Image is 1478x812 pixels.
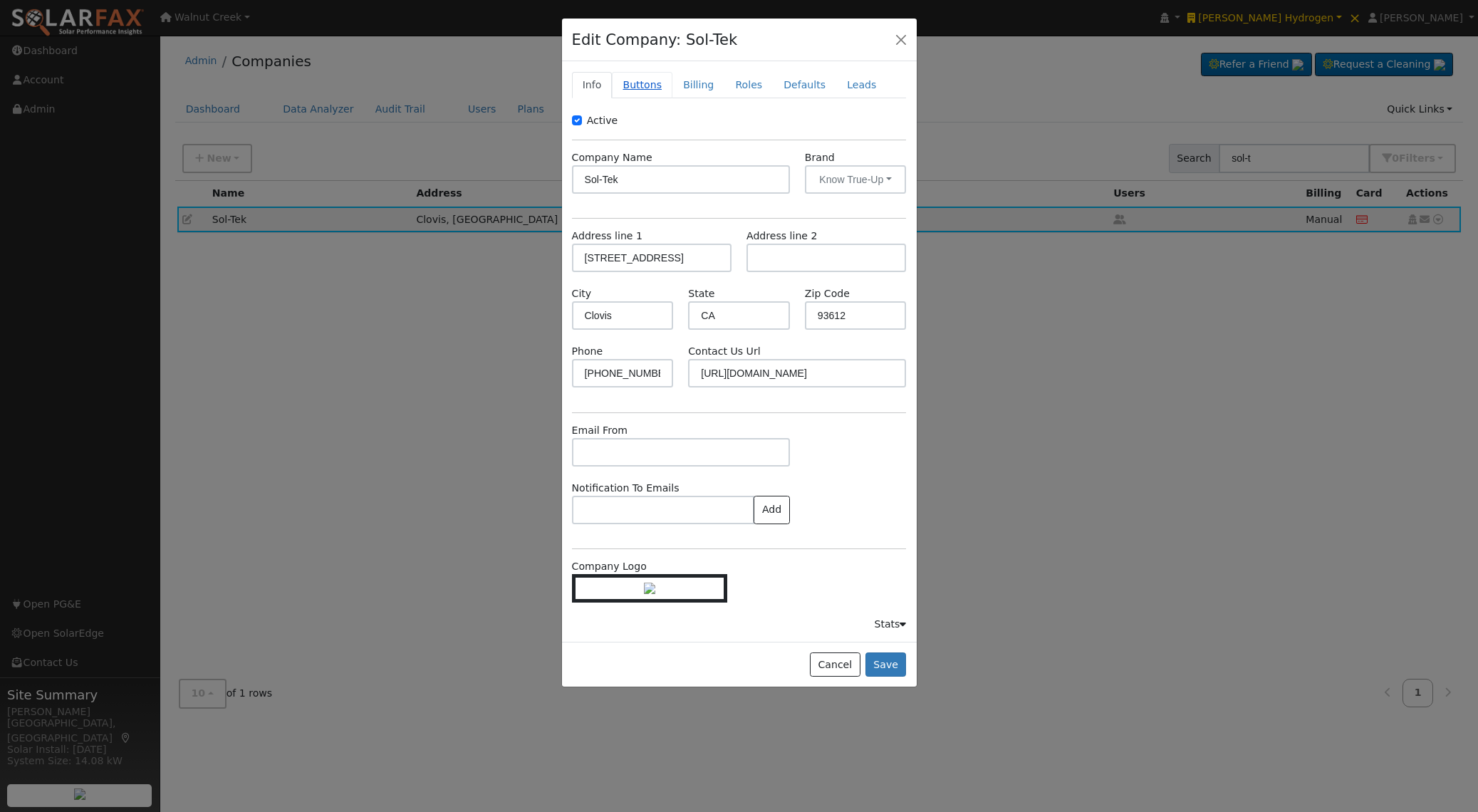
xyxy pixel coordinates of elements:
[572,286,592,301] label: City
[572,559,647,574] label: Company Logo
[587,113,618,128] label: Active
[810,652,860,677] button: Cancel
[865,652,907,677] button: Save
[746,229,817,244] label: Address line 2
[572,229,642,244] label: Address line 1
[572,344,603,359] label: Phone
[874,617,906,632] div: Stats
[773,72,836,98] a: Defaults
[724,72,773,98] a: Roles
[572,72,613,98] a: Info
[572,28,738,51] h4: Edit Company: Sol-Tek
[688,286,714,301] label: State
[644,583,655,594] img: retrieve
[572,423,628,438] label: Email From
[572,481,680,496] label: Notification To Emails
[805,165,907,194] button: Know True-Up
[572,150,652,165] label: Company Name
[612,72,672,98] a: Buttons
[805,286,850,301] label: Zip Code
[672,72,724,98] a: Billing
[836,72,887,98] a: Leads
[805,150,835,165] label: Brand
[688,344,760,359] label: Contact Us Url
[572,115,582,125] input: Active
[754,496,789,524] button: Add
